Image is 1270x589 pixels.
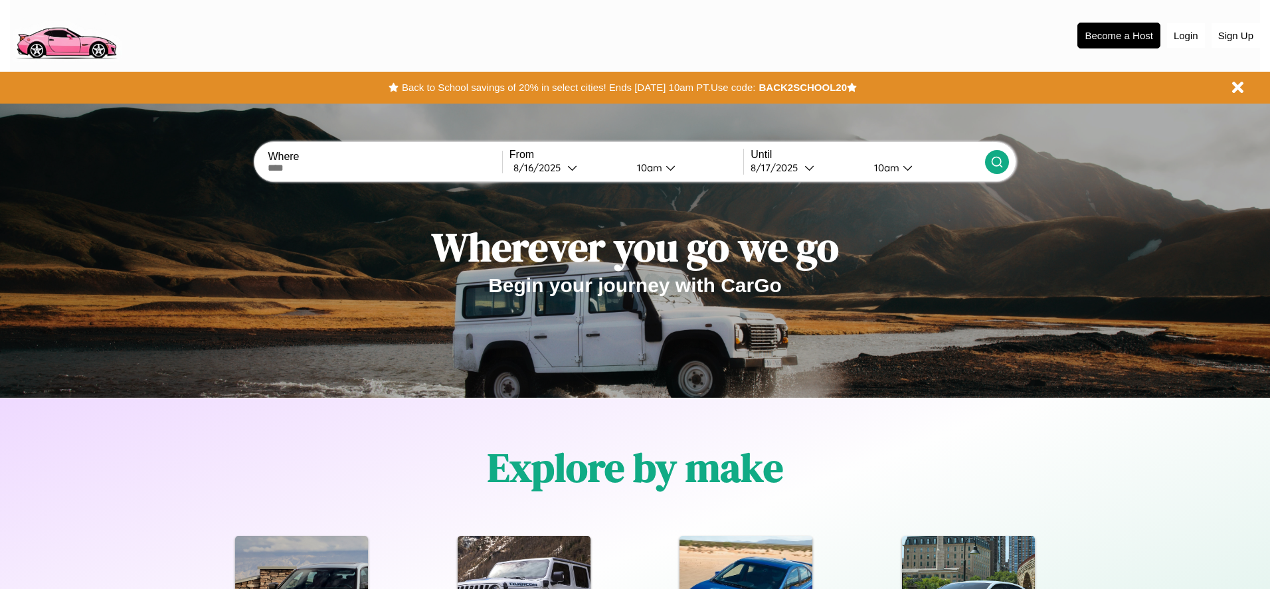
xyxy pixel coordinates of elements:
button: 10am [863,161,984,175]
button: 8/16/2025 [509,161,626,175]
button: Become a Host [1077,23,1160,48]
button: Sign Up [1212,23,1260,48]
div: 10am [867,161,903,174]
div: 8 / 16 / 2025 [513,161,567,174]
label: Until [751,149,984,161]
img: logo [10,7,122,62]
label: Where [268,151,501,163]
button: Back to School savings of 20% in select cities! Ends [DATE] 10am PT.Use code: [399,78,759,97]
button: Login [1167,23,1205,48]
b: BACK2SCHOOL20 [759,82,847,93]
div: 8 / 17 / 2025 [751,161,804,174]
label: From [509,149,743,161]
h1: Explore by make [488,440,783,495]
div: 10am [630,161,666,174]
button: 10am [626,161,743,175]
